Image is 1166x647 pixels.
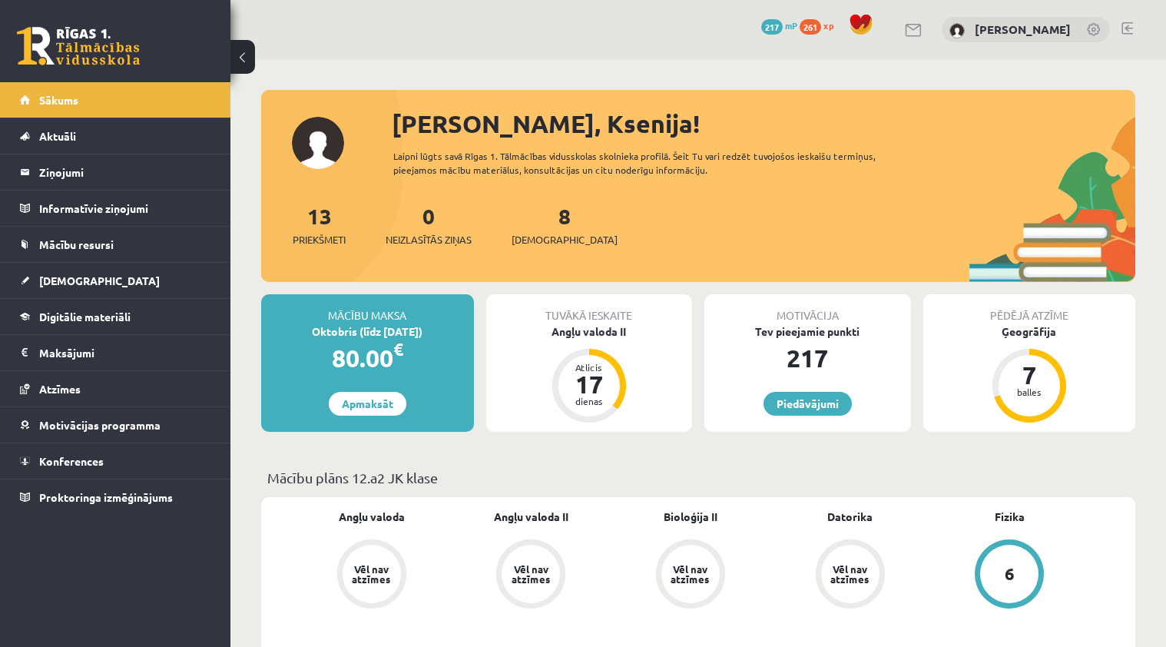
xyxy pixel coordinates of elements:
div: Tuvākā ieskaite [486,294,693,323]
div: Mācību maksa [261,294,474,323]
div: Atlicis [566,363,612,372]
div: balles [1006,387,1052,396]
a: Motivācijas programma [20,407,211,443]
a: 6 [929,539,1089,612]
a: Rīgas 1. Tālmācības vidusskola [17,27,140,65]
a: Mācību resursi [20,227,211,262]
div: Vēl nav atzīmes [669,564,712,584]
div: Vēl nav atzīmes [509,564,552,584]
a: 8[DEMOGRAPHIC_DATA] [512,202,618,247]
span: Mācību resursi [39,237,114,251]
img: Ksenija Tereško [949,23,965,38]
a: Angļu valoda II Atlicis 17 dienas [486,323,693,425]
p: Mācību plāns 12.a2 JK klase [267,467,1129,488]
div: 7 [1006,363,1052,387]
span: [DEMOGRAPHIC_DATA] [39,274,160,287]
span: Motivācijas programma [39,418,161,432]
div: Pēdējā atzīme [923,294,1136,323]
div: Vēl nav atzīmes [829,564,872,584]
a: Maksājumi [20,335,211,370]
legend: Informatīvie ziņojumi [39,191,211,226]
legend: Ziņojumi [39,154,211,190]
div: Motivācija [704,294,911,323]
a: Bioloģija II [664,509,717,525]
span: Konferences [39,454,104,468]
span: 217 [761,19,783,35]
div: Oktobris (līdz [DATE]) [261,323,474,340]
span: 261 [800,19,821,35]
span: Priekšmeti [293,232,346,247]
span: Aktuāli [39,129,76,143]
a: 13Priekšmeti [293,202,346,247]
a: Vēl nav atzīmes [452,539,611,612]
a: 217 mP [761,19,797,32]
a: Piedāvājumi [764,392,852,416]
div: Angļu valoda II [486,323,693,340]
a: Ģeogrāfija 7 balles [923,323,1136,425]
span: mP [785,19,797,32]
a: Fizika [995,509,1025,525]
a: 261 xp [800,19,841,32]
div: Ģeogrāfija [923,323,1136,340]
a: Vēl nav atzīmes [611,539,770,612]
a: Digitālie materiāli [20,299,211,334]
div: Vēl nav atzīmes [350,564,393,584]
a: 0Neizlasītās ziņas [386,202,472,247]
a: Angļu valoda II [494,509,568,525]
div: Tev pieejamie punkti [704,323,911,340]
div: Laipni lūgts savā Rīgas 1. Tālmācības vidusskolas skolnieka profilā. Šeit Tu vari redzēt tuvojošo... [393,149,918,177]
a: Informatīvie ziņojumi [20,191,211,226]
span: Digitālie materiāli [39,310,131,323]
a: Atzīmes [20,371,211,406]
a: Ziņojumi [20,154,211,190]
div: 217 [704,340,911,377]
a: Apmaksāt [329,392,406,416]
span: Neizlasītās ziņas [386,232,472,247]
legend: Maksājumi [39,335,211,370]
div: 17 [566,372,612,396]
a: Sākums [20,82,211,118]
div: dienas [566,396,612,406]
a: Aktuāli [20,118,211,154]
a: [PERSON_NAME] [975,22,1071,37]
span: Proktoringa izmēģinājums [39,490,173,504]
div: 6 [1005,566,1015,582]
a: Angļu valoda [339,509,405,525]
a: Vēl nav atzīmes [292,539,452,612]
a: Vēl nav atzīmes [770,539,930,612]
span: xp [823,19,833,32]
a: [DEMOGRAPHIC_DATA] [20,263,211,298]
a: Proktoringa izmēģinājums [20,479,211,515]
a: Datorika [827,509,873,525]
span: Atzīmes [39,382,81,396]
div: 80.00 [261,340,474,377]
span: € [393,338,403,360]
a: Konferences [20,443,211,479]
span: [DEMOGRAPHIC_DATA] [512,232,618,247]
span: Sākums [39,93,78,107]
div: [PERSON_NAME], Ksenija! [392,105,1135,142]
